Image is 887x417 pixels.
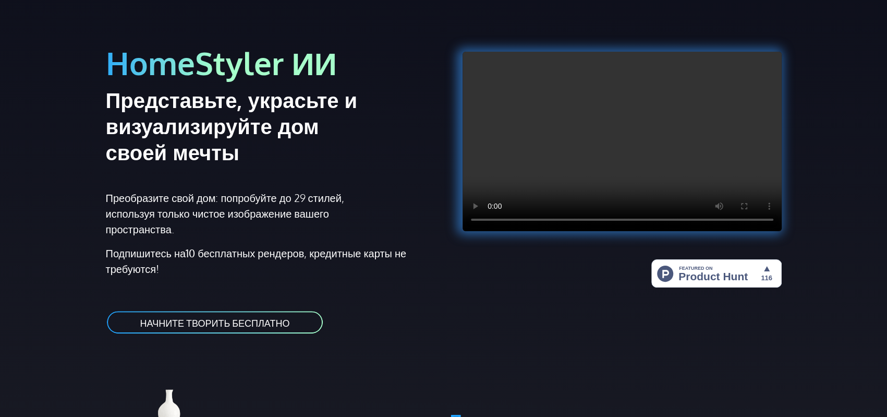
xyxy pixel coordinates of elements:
font: НАЧНИТЕ ТВОРИТЬ БЕСПЛАТНО [140,317,290,328]
font: Преобразите свой дом: попробуйте до 29 стилей, используя только чистое изображение вашего простра... [106,191,344,236]
img: HomeStyler AI — дизайн интерьера стал проще: один клик до дома вашей мечты | Product Hunt [651,259,782,288]
font: HomeStyler ИИ [106,43,337,82]
font: Представьте, украсьте и визуализируйте дом своей мечты [106,87,358,165]
font: 10 бесплатных рендеров [186,246,304,260]
a: НАЧНИТЕ ТВОРИТЬ БЕСПЛАТНО [106,310,324,335]
font: Подпишитесь на [106,246,186,260]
